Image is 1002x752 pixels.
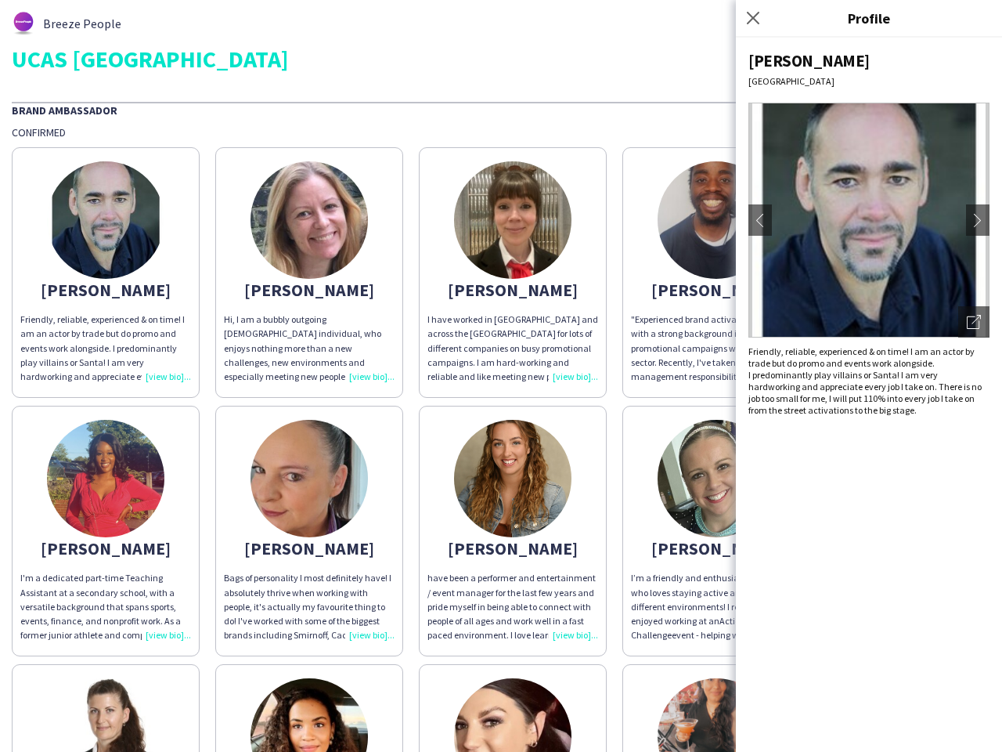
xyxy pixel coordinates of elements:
img: thumb-67cef8b3ae41f.jpg [658,161,775,279]
div: Confirmed [12,125,990,139]
div: Hi, I am a bubbly outgoing [DEMOGRAPHIC_DATA] individual, who enjoys nothing more than a new chal... [224,313,395,384]
div: [PERSON_NAME] [427,283,598,297]
img: Crew avatar or photo [748,103,989,338]
div: [PERSON_NAME] [631,541,802,555]
div: Bags of personality I most definitely have! I absolutely thrive when working with people, it's ac... [224,571,395,642]
img: thumb-62876bd588459.png [12,12,35,35]
img: thumb-7b9f257b-873d-4b5c-935a-00af793ece76.jpg [454,420,571,537]
div: [PERSON_NAME] [748,50,989,71]
img: thumb-2ef8194c-2f48-42b8-9093-bacbfb13637a.jpg [658,420,775,537]
div: [PERSON_NAME] [20,283,191,297]
img: thumb-652e972422d89.jpg [47,161,164,279]
img: thumb-67bedce0844ef.jpeg [454,161,571,279]
span: have been a performer and entertainment / event manager for the last few years and pride myself i... [427,572,596,655]
div: [PERSON_NAME] [224,541,395,555]
div: I have worked in [GEOGRAPHIC_DATA] and across the [GEOGRAPHIC_DATA] for lots of different compani... [427,313,598,384]
div: [GEOGRAPHIC_DATA] [748,75,989,87]
div: I’m a friendly and enthusiastic individual who loves staying active and being part of different e... [631,571,802,642]
img: thumb-67c877f669af2.jpg [250,420,368,537]
img: thumb-8c73311f-aeff-4a09-8fc7-a5f7851c7697.png [47,420,164,537]
div: [PERSON_NAME] [631,283,802,297]
span: Breeze People [43,16,121,31]
span: Friendly, reliable, experienced & on time! I am an actor by trade but do promo and events work al... [20,313,185,425]
h3: Profile [736,8,1002,28]
div: [PERSON_NAME] [20,541,191,555]
div: "Experienced brand activation professional with a strong background in sampling and promotional c... [631,313,802,384]
span: Friendly, reliable, experienced & on time! I am an actor by trade but do promo and events work al... [748,345,982,416]
div: [PERSON_NAME] [224,283,395,297]
div: [PERSON_NAME] [427,541,598,555]
img: thumb-65d371e1cd1b6.jpg [250,161,368,279]
div: UCAS [GEOGRAPHIC_DATA] [12,47,990,70]
div: Brand Ambassador [12,102,990,117]
div: Open photos pop-in [958,306,989,338]
p: I'm a dedicated part-time Teaching Assistant at a secondary school, with a versatile background t... [20,571,191,642]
